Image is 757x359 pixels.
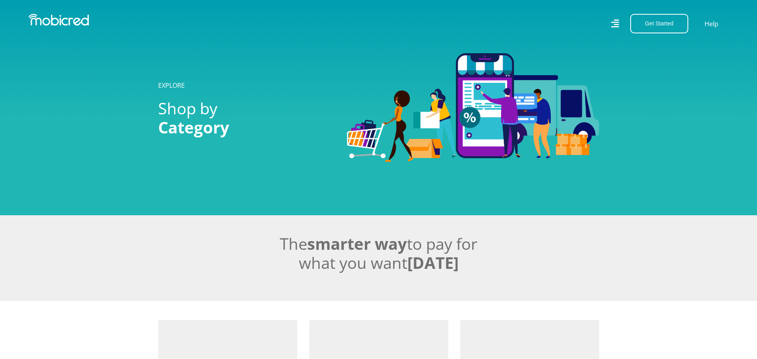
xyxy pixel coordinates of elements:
[158,116,229,138] span: Category
[704,19,719,29] a: Help
[29,14,89,26] img: Mobicred
[158,81,185,90] a: EXPLORE
[630,14,688,33] button: Get Started
[158,99,335,137] h2: Shop by
[347,53,599,162] img: Categories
